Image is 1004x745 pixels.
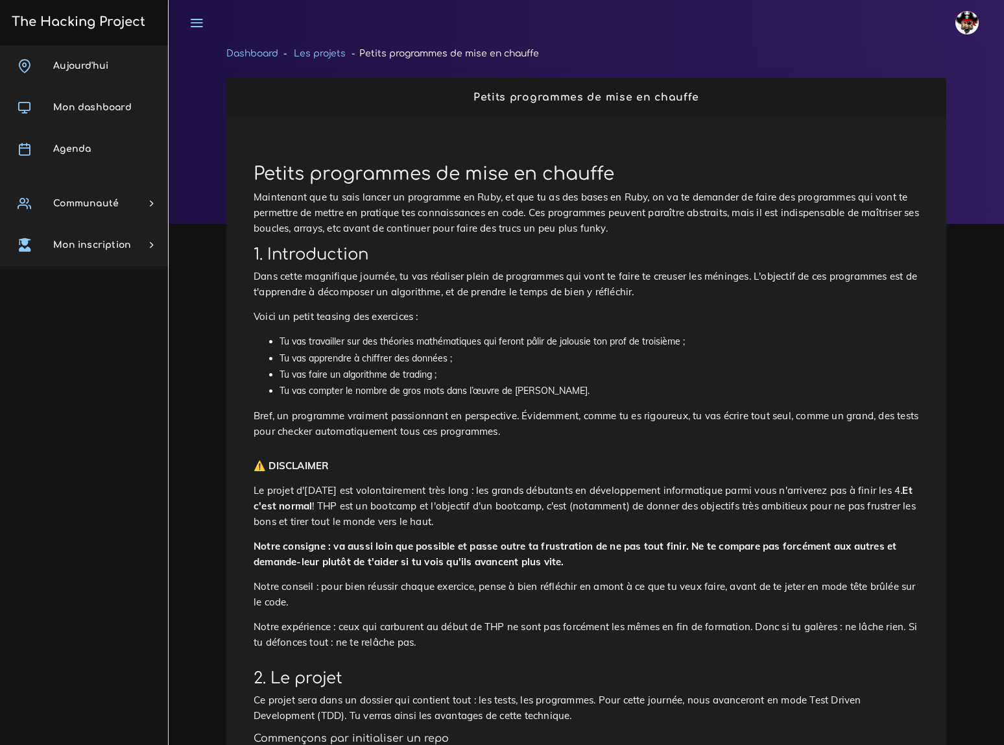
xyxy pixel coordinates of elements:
[240,92,933,104] h2: Petits programmes de mise en chauffe
[254,408,919,439] p: Bref, un programme vraiment passionnant en perspective. Évidemment, comme tu es rigoureux, tu vas...
[226,49,278,58] a: Dashboard
[955,11,979,34] img: avatar
[53,199,119,208] span: Communauté
[280,350,919,367] li: Tu vas apprendre à chiffrer des données ;
[254,619,919,650] p: Notre expérience : ceux qui carburent au début de THP ne sont pas forcément les mêmes en fin de f...
[280,383,919,399] li: Tu vas compter le nombre de gros mots dans l’œuvre de [PERSON_NAME].
[254,483,919,530] p: Le projet d'[DATE] est volontairement très long : les grands débutants en développement informati...
[254,269,919,300] p: Dans cette magnifique journée, tu vas réaliser plein de programmes qui vont te faire te creuser l...
[254,540,896,568] strong: Notre consigne : va aussi loin que possible et passe outre ta frustration de ne pas tout finir. N...
[254,692,919,724] p: Ce projet sera dans un dossier qui contient tout : les tests, les programmes. Pour cette journée,...
[8,15,145,29] h3: The Hacking Project
[254,579,919,610] p: Notre conseil : pour bien réussir chaque exercice, pense à bien réfléchir en amont à ce que tu ve...
[346,45,538,62] li: Petits programmes de mise en chauffe
[53,240,131,250] span: Mon inscription
[254,733,919,745] h5: Commençons par initialiser un repo
[294,49,346,58] a: Les projets
[53,144,91,154] span: Agenda
[53,61,108,71] span: Aujourd'hui
[254,164,919,186] h1: Petits programmes de mise en chauffe
[254,189,919,236] p: Maintenant que tu sais lancer un programme en Ruby, et que tu as des bases en Ruby, on va te dema...
[254,245,919,264] h2: 1. Introduction
[254,669,919,688] h2: 2. Le projet
[53,103,132,112] span: Mon dashboard
[254,459,329,472] strong: ⚠️ DISCLAIMER
[280,367,919,383] li: Tu vas faire un algorithme de trading ;
[254,309,919,324] p: Voici un petit teasing des exercices :
[280,334,919,350] li: Tu vas travailler sur des théories mathématiques qui feront pâlir de jalousie ton prof de troisiè...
